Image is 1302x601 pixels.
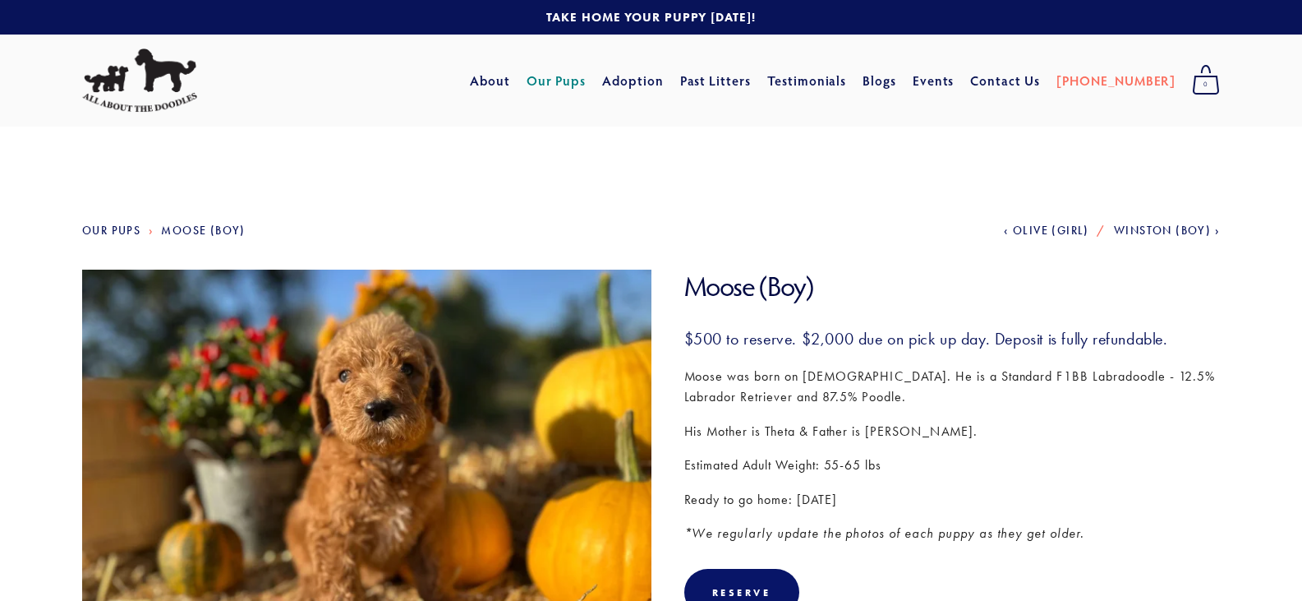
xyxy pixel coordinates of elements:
div: Reserve [712,586,771,599]
a: 0 items in cart [1184,60,1228,101]
h3: $500 to reserve. $2,000 due on pick up day. Deposit is fully refundable. [684,328,1221,349]
em: *We regularly update the photos of each puppy as they get older. [684,525,1084,541]
a: Adoption [602,66,664,95]
p: Ready to go home: [DATE] [684,489,1221,511]
a: Events [913,66,955,95]
img: All About The Doodles [82,49,197,113]
a: About [470,66,510,95]
a: Our Pups [82,224,140,238]
p: Moose was born on [DEMOGRAPHIC_DATA]. He is a Standard F1BB Labradoodle - 12.5% Labrador Retrieve... [684,366,1221,408]
a: Blogs [863,66,896,95]
a: Olive (Girl) [1004,224,1089,238]
a: Past Litters [680,72,752,89]
span: Olive (Girl) [1013,224,1089,238]
a: Winston (Boy) [1114,224,1220,238]
a: Contact Us [970,66,1040,95]
span: Winston (Boy) [1114,224,1211,238]
a: Our Pups [527,66,587,95]
span: 0 [1192,74,1220,95]
h1: Moose (Boy) [684,270,1221,303]
a: Moose (Boy) [161,224,245,238]
p: Estimated Adult Weight: 55-65 lbs [684,455,1221,476]
a: Testimonials [767,66,847,95]
p: His Mother is Theta & Father is [PERSON_NAME]. [684,421,1221,442]
a: [PHONE_NUMBER] [1056,66,1175,95]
